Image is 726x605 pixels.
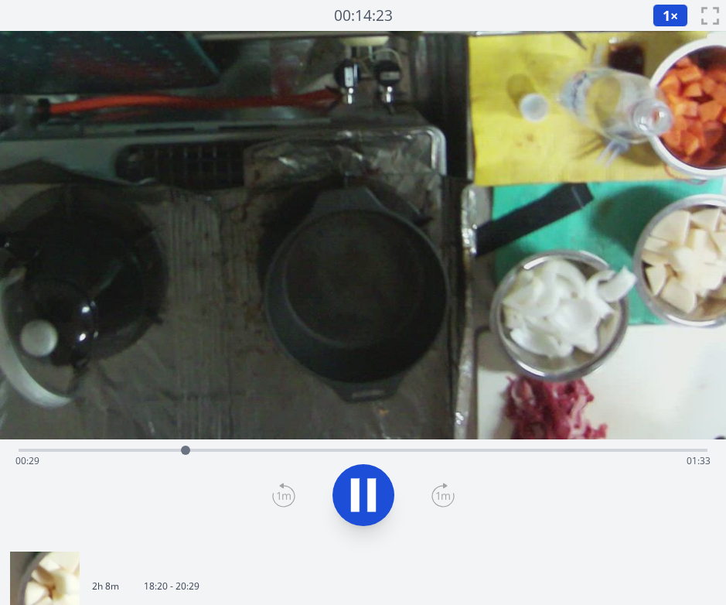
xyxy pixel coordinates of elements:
[334,5,393,27] a: 00:14:23
[663,6,670,25] span: 1
[653,4,688,27] button: 1×
[144,580,199,593] p: 18:20 - 20:29
[92,580,119,593] p: 2h 8m
[15,454,39,467] span: 00:29
[687,454,711,467] span: 01:33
